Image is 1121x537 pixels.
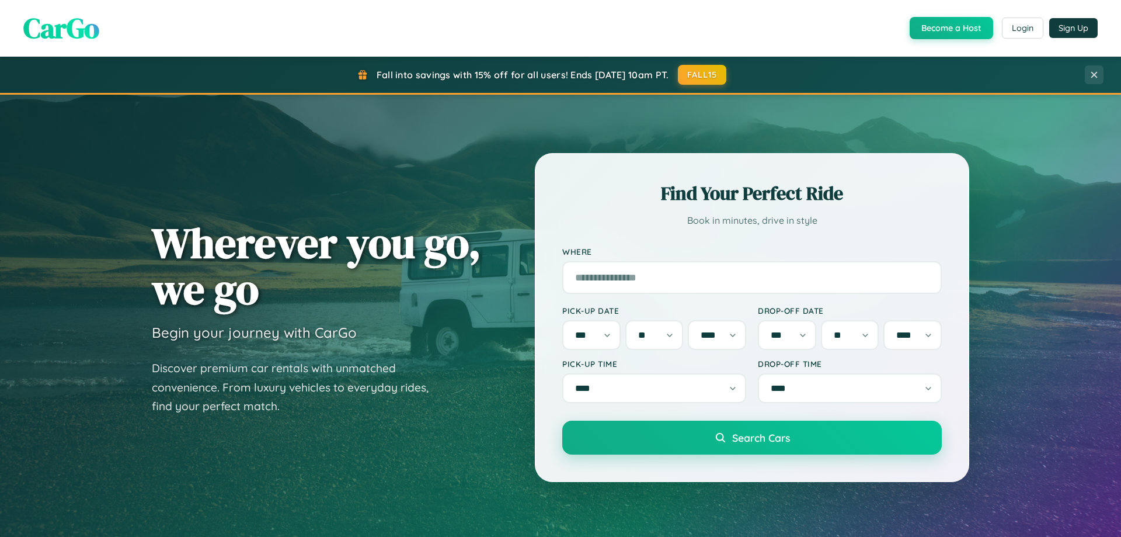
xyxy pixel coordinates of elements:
h1: Wherever you go, we go [152,220,481,312]
h3: Begin your journey with CarGo [152,324,357,341]
button: Become a Host [910,17,993,39]
label: Where [562,247,942,257]
button: Login [1002,18,1043,39]
span: Fall into savings with 15% off for all users! Ends [DATE] 10am PT. [377,69,669,81]
button: Sign Up [1049,18,1098,38]
label: Pick-up Time [562,359,746,369]
span: CarGo [23,9,99,47]
p: Book in minutes, drive in style [562,212,942,229]
label: Drop-off Time [758,359,942,369]
button: FALL15 [678,65,727,85]
button: Search Cars [562,421,942,455]
label: Drop-off Date [758,306,942,316]
span: Search Cars [732,431,790,444]
p: Discover premium car rentals with unmatched convenience. From luxury vehicles to everyday rides, ... [152,359,444,416]
label: Pick-up Date [562,306,746,316]
h2: Find Your Perfect Ride [562,181,942,206]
